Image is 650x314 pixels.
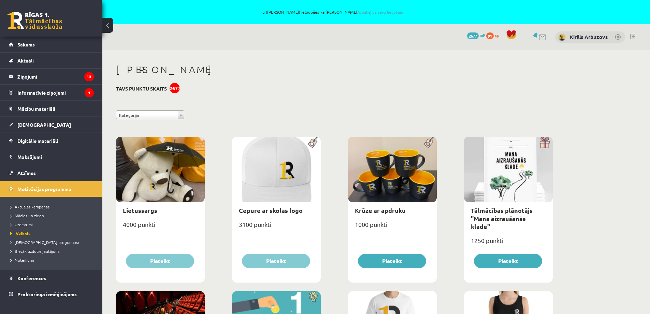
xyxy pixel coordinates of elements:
[9,53,94,68] a: Aktuāli
[495,32,499,38] span: xp
[9,270,94,286] a: Konferences
[467,32,485,38] a: 2677 mP
[10,257,34,263] span: Noteikumi
[123,206,157,214] a: Lietussargs
[10,231,30,236] span: Veikals
[480,32,485,38] span: mP
[239,206,303,214] a: Cepure ar skolas logo
[17,69,94,84] legend: Ziņojumi
[17,138,58,144] span: Digitālie materiāli
[116,110,184,119] a: Kategorija
[486,32,494,39] span: 91
[10,204,49,209] span: Aktuālās kampaņas
[474,254,542,268] button: Pieteikt
[116,86,167,92] h3: Tavs punktu skaits
[570,33,608,40] a: Kirills Arbuzovs
[10,248,60,254] span: Biežāk uzdotie jautājumi
[348,219,437,236] div: 1000 punkti
[126,254,194,268] button: Pieteikt
[17,291,77,297] span: Proktoringa izmēģinājums
[10,213,96,219] a: Mācies un ziedo
[170,83,180,93] div: 2677
[17,85,94,100] legend: Informatīvie ziņojumi
[486,32,503,38] a: 91 xp
[17,149,94,165] legend: Maksājumi
[357,9,403,15] a: Atpakaļ uz savu lietotāju
[464,235,553,252] div: 1250 punkti
[9,181,94,197] a: Motivācijas programma
[305,291,321,303] img: Atlaide
[9,165,94,181] a: Atzīmes
[10,230,96,236] a: Veikals
[10,257,96,263] a: Noteikumi
[10,204,96,210] a: Aktuālās kampaņas
[537,137,553,148] img: Dāvana ar pārsteigumu
[84,72,94,81] i: 13
[10,221,96,228] a: Uzdevumi
[467,32,479,39] span: 2677
[78,10,585,14] span: Tu ([PERSON_NAME]) ielogojies kā [PERSON_NAME]
[9,149,94,165] a: Maksājumi
[17,275,46,281] span: Konferences
[17,122,71,128] span: [DEMOGRAPHIC_DATA]
[17,106,55,112] span: Mācību materiāli
[9,101,94,117] a: Mācību materiāli
[116,219,205,236] div: 4000 punkti
[559,34,565,41] img: Kirills Arbuzovs
[17,170,36,176] span: Atzīmes
[119,111,175,120] span: Kategorija
[8,12,62,29] a: Rīgas 1. Tālmācības vidusskola
[242,254,310,268] button: Pieteikt
[9,37,94,52] a: Sākums
[9,286,94,302] a: Proktoringa izmēģinājums
[17,41,35,47] span: Sākums
[10,222,33,227] span: Uzdevumi
[355,206,406,214] a: Krūze ar apdruku
[10,240,79,245] span: [DEMOGRAPHIC_DATA] programma
[10,248,96,254] a: Biežāk uzdotie jautājumi
[116,64,553,76] h1: [PERSON_NAME]
[17,57,34,64] span: Aktuāli
[17,186,71,192] span: Motivācijas programma
[85,88,94,97] i: 1
[9,117,94,133] a: [DEMOGRAPHIC_DATA]
[305,137,321,148] img: Populāra prece
[9,69,94,84] a: Ziņojumi13
[421,137,437,148] img: Populāra prece
[10,213,44,218] span: Mācies un ziedo
[232,219,321,236] div: 3100 punkti
[358,254,426,268] button: Pieteikt
[9,133,94,149] a: Digitālie materiāli
[471,206,533,230] a: Tālmācības plānotājs "Mana aizraušanās klade"
[9,85,94,100] a: Informatīvie ziņojumi1
[10,239,96,245] a: [DEMOGRAPHIC_DATA] programma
